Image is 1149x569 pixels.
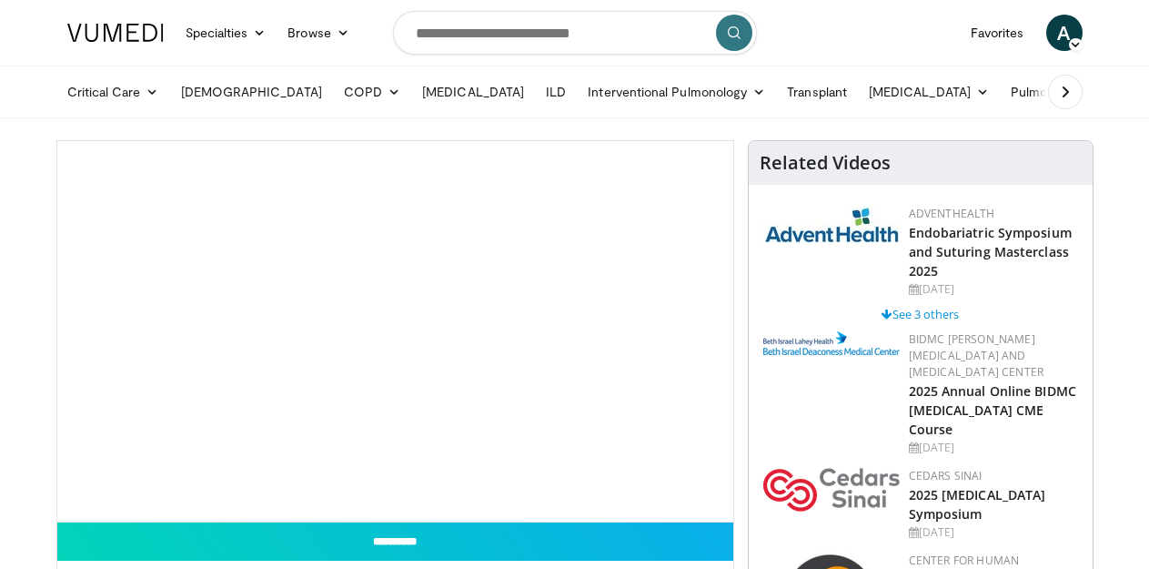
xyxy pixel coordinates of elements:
a: Specialties [175,15,277,51]
a: AdventHealth [909,206,995,221]
div: [DATE] [909,440,1078,456]
a: Interventional Pulmonology [577,74,776,110]
img: VuMedi Logo [67,24,164,42]
a: [MEDICAL_DATA] [858,74,1000,110]
a: Favorites [960,15,1035,51]
input: Search topics, interventions [393,11,757,55]
a: Endobariatric Symposium and Suturing Masterclass 2025 [909,224,1072,279]
img: c96b19ec-a48b-46a9-9095-935f19585444.png.150x105_q85_autocrop_double_scale_upscale_version-0.2.png [763,331,900,355]
a: [DEMOGRAPHIC_DATA] [170,74,333,110]
a: Browse [277,15,360,51]
video-js: Video Player [57,141,733,523]
a: ILD [535,74,577,110]
a: Cedars Sinai [909,468,983,483]
a: 2025 [MEDICAL_DATA] Symposium [909,486,1046,523]
a: See 3 others [882,306,959,322]
a: BIDMC [PERSON_NAME][MEDICAL_DATA] and [MEDICAL_DATA] Center [909,331,1044,380]
a: COPD [333,74,411,110]
img: 7e905080-f4a2-4088-8787-33ce2bef9ada.png.150x105_q85_autocrop_double_scale_upscale_version-0.2.png [763,468,900,512]
div: [DATE] [909,524,1078,541]
h4: Related Videos [760,152,891,174]
a: Transplant [776,74,858,110]
img: 5c3c682d-da39-4b33-93a5-b3fb6ba9580b.jpg.150x105_q85_autocrop_double_scale_upscale_version-0.2.jpg [763,206,900,243]
a: Critical Care [56,74,170,110]
a: 2025 Annual Online BIDMC [MEDICAL_DATA] CME Course [909,382,1076,438]
a: A [1046,15,1083,51]
a: [MEDICAL_DATA] [411,74,535,110]
div: [DATE] [909,281,1078,298]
